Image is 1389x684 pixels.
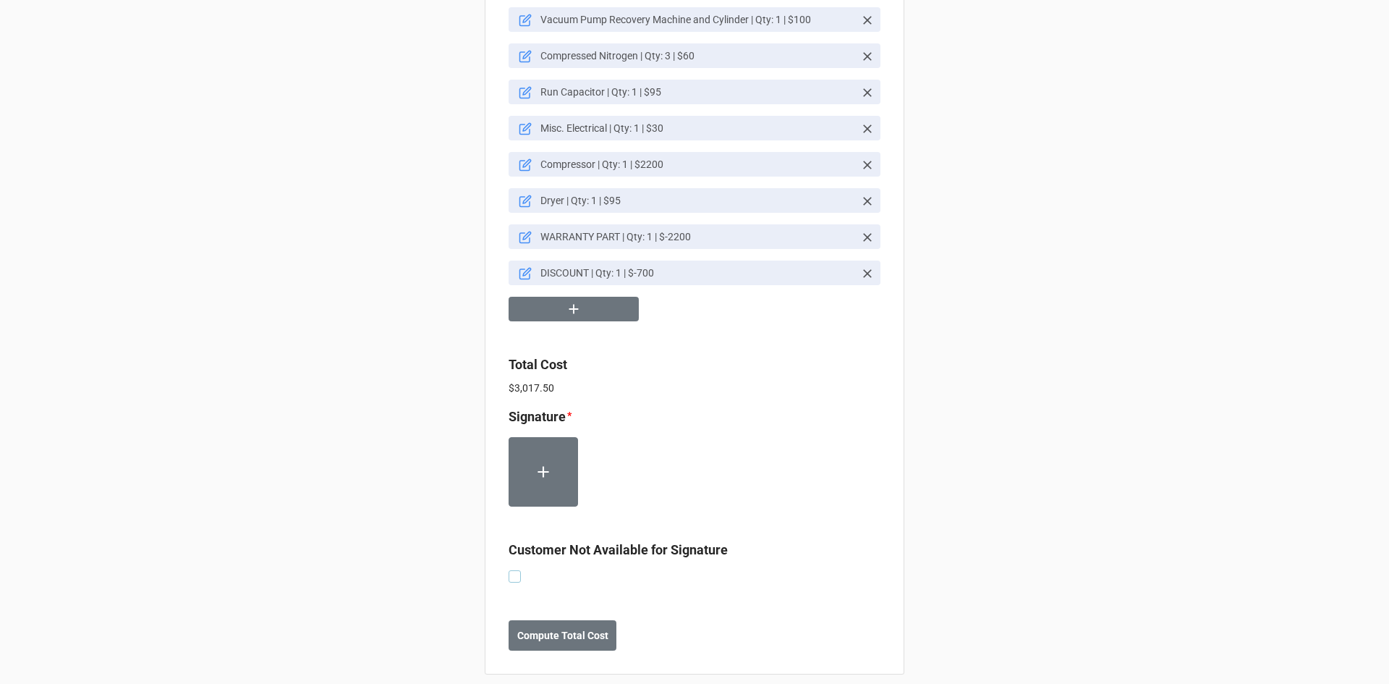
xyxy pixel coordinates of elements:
[509,620,616,651] button: Compute Total Cost
[540,157,854,172] p: Compressor | Qty: 1 | $2200
[540,121,854,135] p: Misc. Electrical | Qty: 1 | $30
[540,193,854,208] p: Dryer | Qty: 1 | $95
[540,12,854,27] p: Vacuum Pump Recovery Machine and Cylinder | Qty: 1 | $100
[517,628,608,643] b: Compute Total Cost
[540,266,854,280] p: DISCOUNT | Qty: 1 | $-700
[509,381,880,395] p: $3,017.50
[540,229,854,244] p: WARRANTY PART | Qty: 1 | $-2200
[540,85,854,99] p: Run Capacitor | Qty: 1 | $95
[509,540,728,560] label: Customer Not Available for Signature
[509,407,566,427] label: Signature
[540,48,854,63] p: Compressed Nitrogen | Qty: 3 | $60
[509,357,567,372] b: Total Cost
